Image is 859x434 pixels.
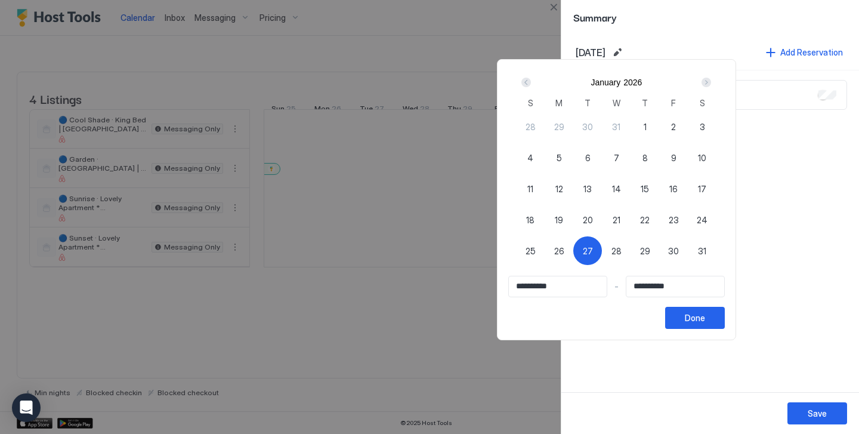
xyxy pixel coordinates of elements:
[545,143,573,172] button: 5
[640,214,650,226] span: 22
[623,78,642,87] button: 2026
[516,143,545,172] button: 4
[583,245,593,257] span: 27
[700,121,705,133] span: 3
[555,97,563,109] span: M
[519,75,535,90] button: Prev
[688,236,716,265] button: 31
[614,152,619,164] span: 7
[688,112,716,141] button: 3
[671,121,676,133] span: 2
[669,183,678,195] span: 16
[659,143,688,172] button: 9
[516,205,545,234] button: 18
[642,152,648,164] span: 8
[573,205,602,234] button: 20
[12,393,41,422] div: Open Intercom Messenger
[669,214,679,226] span: 23
[516,112,545,141] button: 28
[602,236,631,265] button: 28
[527,183,533,195] span: 11
[671,97,676,109] span: F
[527,152,533,164] span: 4
[526,214,534,226] span: 18
[631,174,659,203] button: 15
[612,121,620,133] span: 31
[573,112,602,141] button: 30
[688,205,716,234] button: 24
[545,174,573,203] button: 12
[641,183,649,195] span: 15
[583,214,593,226] span: 20
[528,97,533,109] span: S
[591,78,620,87] button: January
[509,276,607,297] input: Input Field
[688,143,716,172] button: 10
[612,183,621,195] span: 14
[555,183,563,195] span: 12
[659,112,688,141] button: 2
[583,183,592,195] span: 13
[698,245,706,257] span: 31
[573,143,602,172] button: 6
[671,152,676,164] span: 9
[602,143,631,172] button: 7
[640,245,650,257] span: 29
[659,205,688,234] button: 23
[626,276,724,297] input: Input Field
[644,121,647,133] span: 1
[631,236,659,265] button: 29
[642,97,648,109] span: T
[545,236,573,265] button: 26
[526,121,536,133] span: 28
[659,236,688,265] button: 30
[697,214,707,226] span: 24
[665,307,725,329] button: Done
[602,112,631,141] button: 31
[688,174,716,203] button: 17
[585,152,591,164] span: 6
[573,236,602,265] button: 27
[631,112,659,141] button: 1
[555,214,563,226] span: 19
[545,112,573,141] button: 29
[585,97,591,109] span: T
[557,152,562,164] span: 5
[573,174,602,203] button: 13
[602,205,631,234] button: 21
[554,121,564,133] span: 29
[698,152,706,164] span: 10
[659,174,688,203] button: 16
[697,75,713,90] button: Next
[611,245,622,257] span: 28
[668,245,679,257] span: 30
[613,214,620,226] span: 21
[631,205,659,234] button: 22
[631,143,659,172] button: 8
[554,245,564,257] span: 26
[613,97,620,109] span: W
[614,281,619,292] span: -
[700,97,705,109] span: S
[685,312,705,324] div: Done
[545,205,573,234] button: 19
[516,236,545,265] button: 25
[516,174,545,203] button: 11
[526,245,536,257] span: 25
[602,174,631,203] button: 14
[698,183,706,195] span: 17
[582,121,593,133] span: 30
